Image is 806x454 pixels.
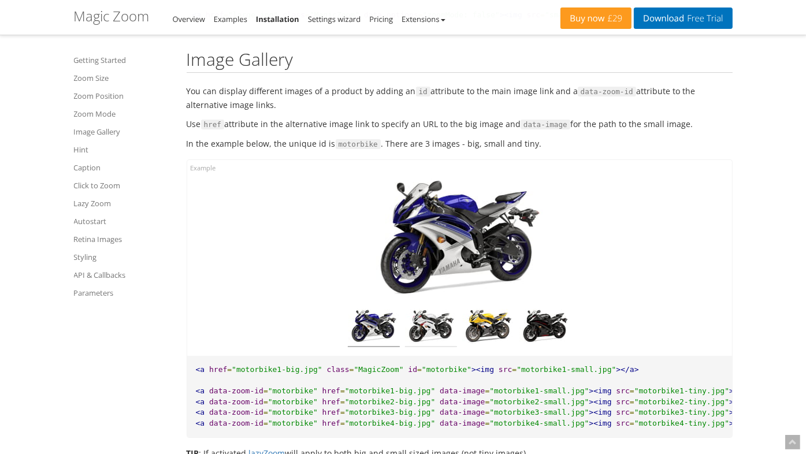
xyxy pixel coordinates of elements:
span: = [340,419,345,427]
a: Zoom Position [74,89,172,103]
a: Lazy Zoom [74,196,172,210]
span: src [616,408,629,416]
span: "motorbike2-big.jpg" [345,397,436,406]
span: data-zoom-id [209,386,263,395]
span: ></a> [729,419,752,427]
span: = [340,386,345,395]
a: Getting Started [74,53,172,67]
span: href [322,408,340,416]
span: = [630,419,634,427]
p: Use attribute in the alternative image link to specify an URL to the big image and for the path t... [187,117,733,131]
a: Overview [173,14,205,24]
a: Buy now£29 [560,8,632,29]
span: = [340,408,345,416]
a: Autostart [74,214,172,228]
span: data-image [440,386,485,395]
span: "motorbike1-small.jpg" [489,386,589,395]
span: = [512,365,517,374]
img: yzf-r6-white-4.jpg [405,309,457,347]
span: ></a> [616,365,638,374]
a: Click to Zoom [74,178,172,192]
a: Pricing [369,14,393,24]
span: = [485,397,489,406]
span: data-image [440,397,485,406]
span: "motorbike" [268,397,318,406]
span: "motorbike4-tiny.jpg" [634,419,729,427]
span: ></a> [729,386,752,395]
a: Extensions [402,14,445,24]
a: Retina Images [74,232,172,246]
span: = [263,397,268,406]
span: = [340,397,345,406]
span: href [209,365,227,374]
span: = [485,419,489,427]
span: ><img [589,386,611,395]
span: "motorbike" [268,386,318,395]
span: src [616,386,629,395]
p: In the example below, the unique id is . There are 3 images - big, small and tiny. [187,137,733,151]
code: data-zoom-id [578,87,636,97]
img: yzf-r6-yellow-4.jpg [462,309,514,347]
span: "motorbike" [268,408,318,416]
code: id [416,87,430,97]
a: Styling [74,250,172,264]
span: "motorbike3-tiny.jpg" [634,408,729,416]
span: <a [196,419,205,427]
span: src [616,397,629,406]
h2: Image Gallery [187,50,733,73]
code: data-image [521,120,570,130]
a: Examples [214,14,247,24]
span: data-zoom-id [209,408,263,416]
span: = [350,365,354,374]
span: <a [196,386,205,395]
a: DownloadFree Trial [634,8,732,29]
a: Zoom Size [74,71,172,85]
span: = [630,397,634,406]
span: "motorbike3-big.jpg" [345,408,436,416]
img: yzf-r6-blue-4.jpg [367,177,552,300]
span: id [408,365,417,374]
span: href [322,397,340,406]
span: "motorbike4-big.jpg" [345,419,436,427]
span: "motorbike1-big.jpg" [345,386,436,395]
span: data-zoom-id [209,397,263,406]
span: <a [196,365,205,374]
span: = [485,408,489,416]
span: "motorbike4-small.jpg" [489,419,589,427]
span: = [417,365,422,374]
span: "motorbike1-tiny.jpg" [634,386,729,395]
span: data-image [440,419,485,427]
a: Settings wizard [308,14,361,24]
a: Image Gallery [74,125,172,139]
span: = [263,386,268,395]
a: Caption [74,161,172,174]
span: = [630,386,634,395]
img: yzf-r6-blue-4.jpg [348,309,400,347]
span: = [630,408,634,416]
span: <a [196,408,205,416]
span: "motorbike3-small.jpg" [489,408,589,416]
span: Free Trial [684,14,723,23]
span: = [227,365,232,374]
span: href [322,419,340,427]
span: href [322,386,340,395]
a: Zoom Mode [74,107,172,121]
span: ></a> [729,397,752,406]
a: API & Callbacks [74,268,172,282]
span: ><img [589,397,611,406]
span: = [263,419,268,427]
span: data-image [440,408,485,416]
h1: Magic Zoom [74,9,150,24]
a: Installation [256,14,299,24]
code: href [201,120,224,130]
span: src [499,365,512,374]
span: "motorbike2-small.jpg" [489,397,589,406]
span: ><img [589,408,611,416]
span: "MagicZoom" [354,365,403,374]
span: data-zoom-id [209,419,263,427]
span: = [263,408,268,416]
span: class [327,365,350,374]
span: "motorbike2-tiny.jpg" [634,397,729,406]
p: You can display different images of a product by adding an attribute to the main image link and a... [187,84,733,111]
span: src [616,419,629,427]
